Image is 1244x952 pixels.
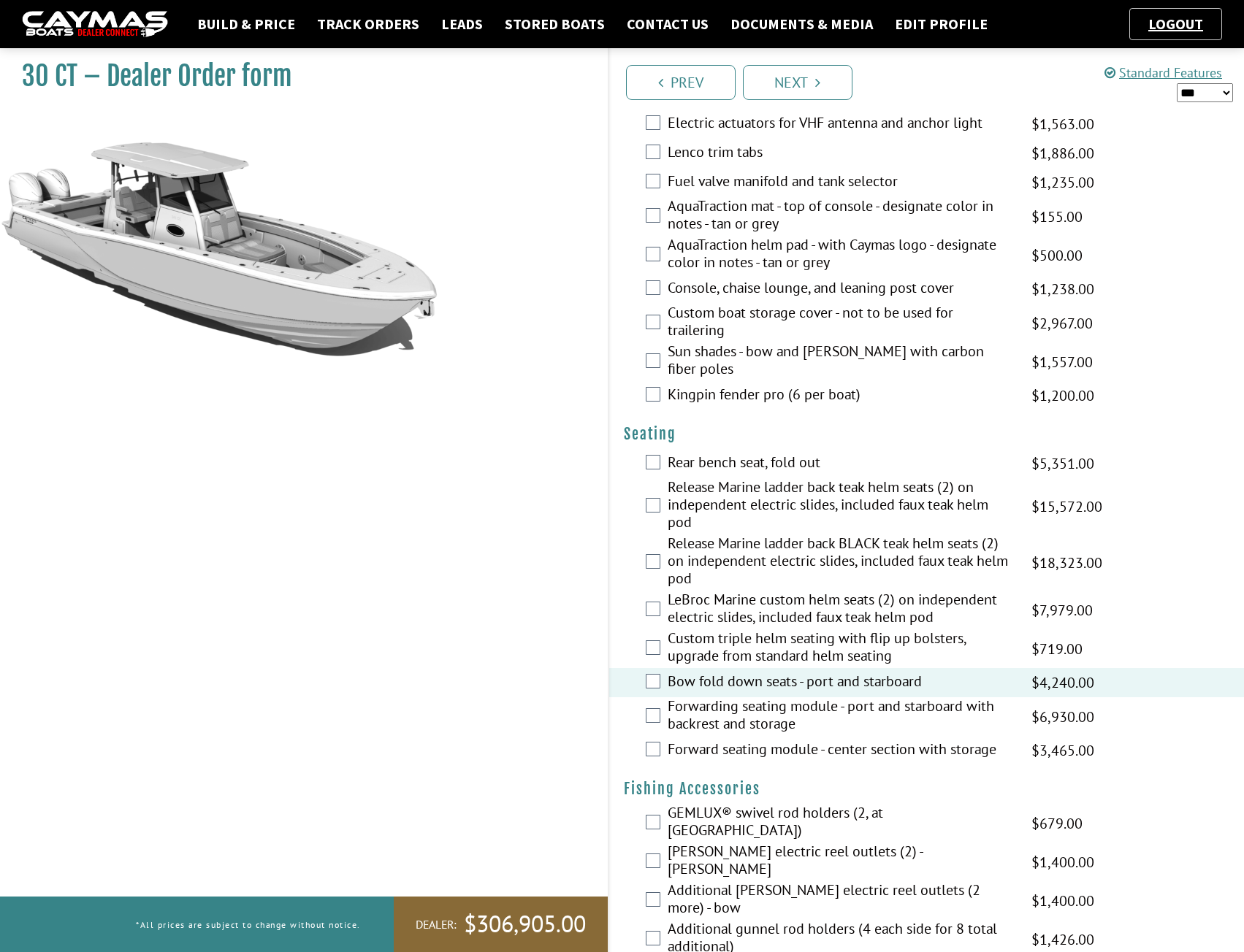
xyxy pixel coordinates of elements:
a: Logout [1141,15,1210,33]
span: $4,240.00 [1031,672,1094,694]
label: Fuel valve manifold and tank selector [668,172,1014,193]
label: GEMLUX® swivel rod holders (2, at [GEOGRAPHIC_DATA]) [668,804,1014,842]
span: $500.00 [1031,245,1083,266]
label: Custom boat storage cover - not to be used for trailering [668,304,1014,342]
span: $1,235.00 [1031,172,1094,193]
label: Sun shades - bow and [PERSON_NAME] with carbon fiber poles [668,342,1014,381]
a: Contact Us [619,15,716,34]
label: Rear bench seat, fold out [668,453,1014,475]
span: $3,465.00 [1031,740,1094,761]
span: $5,351.00 [1031,453,1094,475]
p: *All prices are subject to change without notice. [136,913,361,937]
span: $1,563.00 [1031,113,1094,135]
label: Forwarding seating module - port and starboard with backrest and storage [668,697,1014,736]
span: $1,400.00 [1031,890,1094,912]
span: $1,200.00 [1031,385,1094,407]
span: $1,886.00 [1031,142,1094,164]
h4: Seating [624,425,1230,443]
span: $679.00 [1031,813,1083,834]
span: $7,979.00 [1031,599,1093,621]
span: $1,426.00 [1031,929,1094,951]
label: Kingpin fender pro (6 per boat) [668,385,1014,407]
span: $155.00 [1031,206,1083,228]
a: Leads [434,15,490,34]
img: caymas-dealer-connect-2ed40d3bc7270c1d8d7ffb4b79bf05adc795679939227970def78ec6f6c03838.gif [22,11,168,38]
a: Next [743,65,852,100]
span: $306,905.00 [464,909,586,940]
label: Bow fold down seats - port and starboard [668,672,1014,694]
a: Stored Boats [497,15,612,34]
span: Dealer: [416,917,457,932]
a: Edit Profile [888,15,995,34]
span: $6,930.00 [1031,706,1094,728]
a: Build & Price [190,15,302,34]
a: Track Orders [310,15,427,34]
label: Custom triple helm seating with flip up bolsters, upgrade from standard helm seating [668,629,1014,668]
span: $18,323.00 [1031,552,1102,574]
label: Release Marine ladder back teak helm seats (2) on independent electric slides, included faux teak... [668,478,1014,534]
h1: 30 CT – Dealer Order form [22,60,571,93]
label: [PERSON_NAME] electric reel outlets (2) - [PERSON_NAME] [668,842,1014,881]
label: Forward seating module - center section with storage [668,740,1014,761]
label: Release Marine ladder back BLACK teak helm seats (2) on independent electric slides, included fau... [668,534,1014,591]
label: Additional [PERSON_NAME] electric reel outlets (2 more) - bow [668,881,1014,920]
label: Lenco trim tabs [668,143,1014,164]
span: $1,400.00 [1031,851,1094,873]
span: $719.00 [1031,638,1083,660]
a: Standard Features [1104,64,1222,81]
label: Console, chaise lounge, and leaning post cover [668,279,1014,300]
a: Dealer:$306,905.00 [394,897,608,952]
label: AquaTraction helm pad - with Caymas logo - designate color in notes - tan or grey [668,236,1014,275]
h4: Fishing Accessories [624,780,1230,798]
label: AquaTraction mat - top of console - designate color in notes - tan or grey [668,197,1014,236]
label: LeBroc Marine custom helm seats (2) on independent electric slides, included faux teak helm pod [668,591,1014,629]
span: $1,557.00 [1031,351,1093,373]
a: Documents & Media [723,15,880,34]
span: $2,967.00 [1031,312,1093,334]
a: Prev [626,65,736,100]
label: Electric actuators for VHF antenna and anchor light [668,114,1014,135]
span: $15,572.00 [1031,496,1102,518]
span: $1,238.00 [1031,278,1094,300]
